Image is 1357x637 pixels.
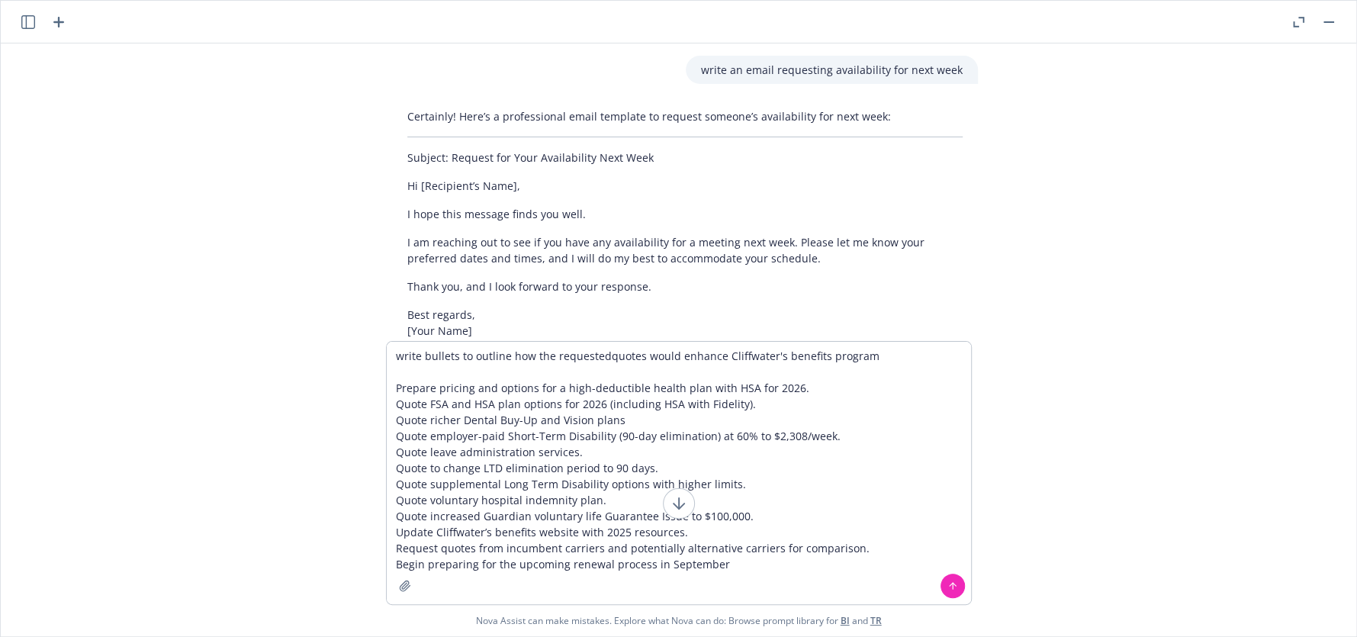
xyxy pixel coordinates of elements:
p: write an email requesting availability for next week [701,62,963,78]
p: I am reaching out to see if you have any availability for a meeting next week. Please let me know... [407,234,963,266]
p: Subject: Request for Your Availability Next Week [407,150,963,166]
p: Best regards, [Your Name] [Your Position] [Your Contact Information] [407,307,963,371]
span: Nova Assist can make mistakes. Explore what Nova can do: Browse prompt library for and [476,605,882,636]
textarea: write bullets to outline how the requestequotes would enhance Cliffwater's benefits program Prepa... [387,342,971,604]
p: Thank you, and I look forward to your response. [407,278,963,294]
p: Certainly! Here’s a professional email template to request someone’s availability for next week: [407,108,963,124]
p: Hi [Recipient’s Name], [407,178,963,194]
a: BI [841,614,850,627]
p: I hope this message finds you well. [407,206,963,222]
a: TR [870,614,882,627]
